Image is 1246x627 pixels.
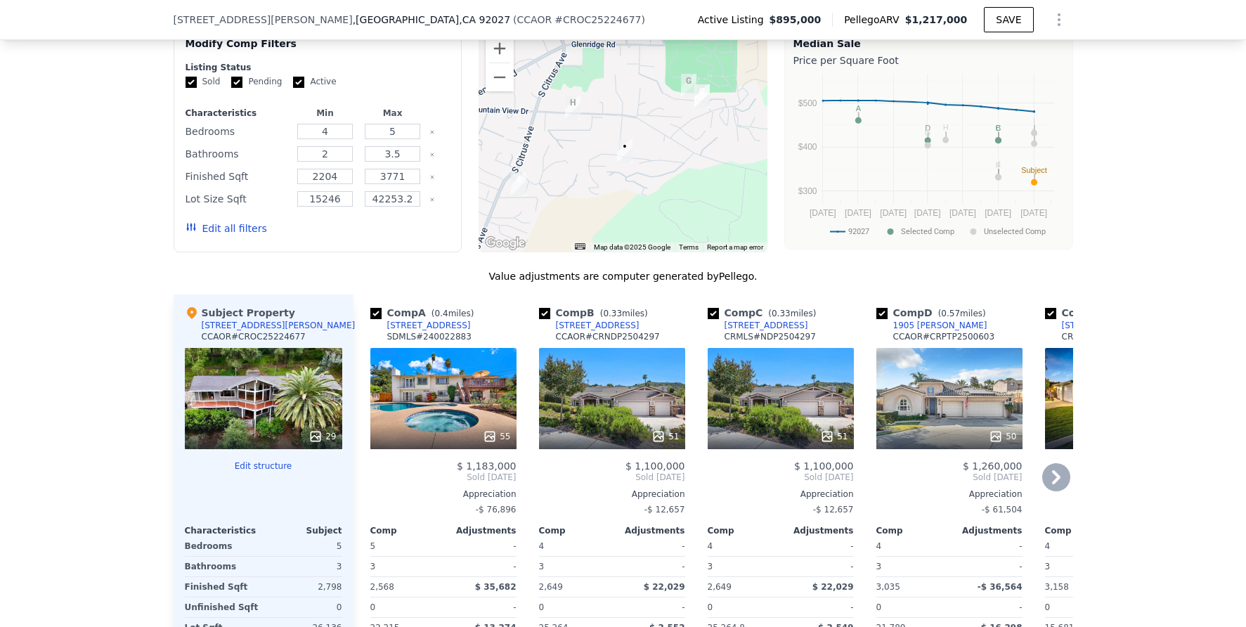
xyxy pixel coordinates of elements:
div: Subject [264,525,342,536]
input: Active [293,77,304,88]
div: Comp [539,525,612,536]
div: Adjustments [949,525,1023,536]
div: Appreciation [1045,489,1191,500]
span: , [GEOGRAPHIC_DATA] [353,13,510,27]
span: 4 [539,541,545,551]
text: [DATE] [914,208,940,218]
a: [STREET_ADDRESS] [708,320,808,331]
text: D [925,124,930,132]
div: [STREET_ADDRESS][PERSON_NAME] [1062,320,1208,331]
span: $895,000 [770,13,822,27]
div: 5 [266,536,342,556]
span: -$ 61,504 [982,505,1023,515]
div: Characteristics [185,525,264,536]
div: CRMLS # NDP2410124 [1062,331,1153,342]
button: Edit all filters [186,221,267,235]
button: SAVE [984,7,1033,32]
span: $ 35,682 [475,582,517,592]
div: 55 [483,429,510,444]
span: Active Listing [698,13,770,27]
span: 4 [708,541,713,551]
div: CCAOR # CRNDP2504297 [556,331,660,342]
span: 0.57 [941,309,960,318]
label: Sold [186,76,221,88]
div: Adjustments [612,525,685,536]
div: Comp [370,525,443,536]
div: 3 [266,557,342,576]
div: - [615,536,685,556]
text: Subject [1021,166,1047,174]
button: Clear [429,152,435,157]
div: Value adjustments are computer generated by Pellego . [174,269,1073,283]
img: Google [482,234,528,252]
span: ( miles) [426,309,479,318]
text: 92027 [848,227,869,236]
div: - [615,557,685,576]
span: 0 [708,602,713,612]
div: Price per Square Foot [793,51,1064,70]
text: G [924,129,930,137]
button: Zoom in [486,34,514,63]
span: [STREET_ADDRESS][PERSON_NAME] [174,13,353,27]
span: 3,158 [1045,582,1069,592]
div: - [952,557,1023,576]
div: Subject Property [185,306,295,320]
div: CCAOR # CRPTP2500603 [893,331,995,342]
span: 0.33 [772,309,791,318]
span: 5 [370,541,376,551]
div: 2602 Emerald Oaks Gln [681,74,696,98]
div: 3 [708,557,778,576]
div: 2271 Mountain View Dr [565,96,580,119]
span: 0.4 [435,309,448,318]
span: 0 [1045,602,1051,612]
div: Comp [1045,525,1118,536]
div: 2373 Carroll Ln [617,139,632,163]
div: Comp [708,525,781,536]
div: CCAOR # CROC25224677 [202,331,306,342]
text: K [995,160,1001,169]
div: 3 [370,557,441,576]
span: 0.33 [603,309,622,318]
input: Sold [186,77,197,88]
div: - [952,597,1023,617]
span: 3,035 [876,582,900,592]
div: - [784,597,854,617]
span: CCAOR [517,14,552,25]
div: ( ) [513,13,645,27]
div: 0 [266,597,342,617]
span: Sold [DATE] [708,472,854,483]
text: $500 [798,98,817,108]
div: Comp D [876,306,992,320]
span: Sold [DATE] [539,472,685,483]
div: - [446,597,517,617]
div: Bedrooms [185,536,261,556]
div: 3 [539,557,609,576]
div: - [446,557,517,576]
div: Appreciation [370,489,517,500]
button: Clear [429,174,435,180]
div: 3 [876,557,947,576]
span: -$ 36,564 [978,582,1023,592]
div: 2,798 [266,577,342,597]
text: Selected Comp [901,227,954,236]
text: I [1032,117,1034,125]
div: Bathrooms [186,144,289,164]
text: [DATE] [1020,208,1047,218]
div: Max [362,108,424,119]
text: [DATE] [809,208,836,218]
div: Comp A [370,306,480,320]
span: 2,568 [370,582,394,592]
label: Pending [231,76,282,88]
div: - [446,536,517,556]
div: Unfinished Sqft [185,597,261,617]
div: Min [294,108,356,119]
button: Clear [429,129,435,135]
span: Sold [DATE] [876,472,1023,483]
button: Clear [429,197,435,202]
span: , CA 92027 [459,14,510,25]
text: Unselected Comp [984,227,1046,236]
span: -$ 12,657 [644,505,685,515]
div: 3 [1045,557,1115,576]
span: Map data ©2025 Google [594,243,670,251]
a: Open this area in Google Maps (opens a new window) [482,234,528,252]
